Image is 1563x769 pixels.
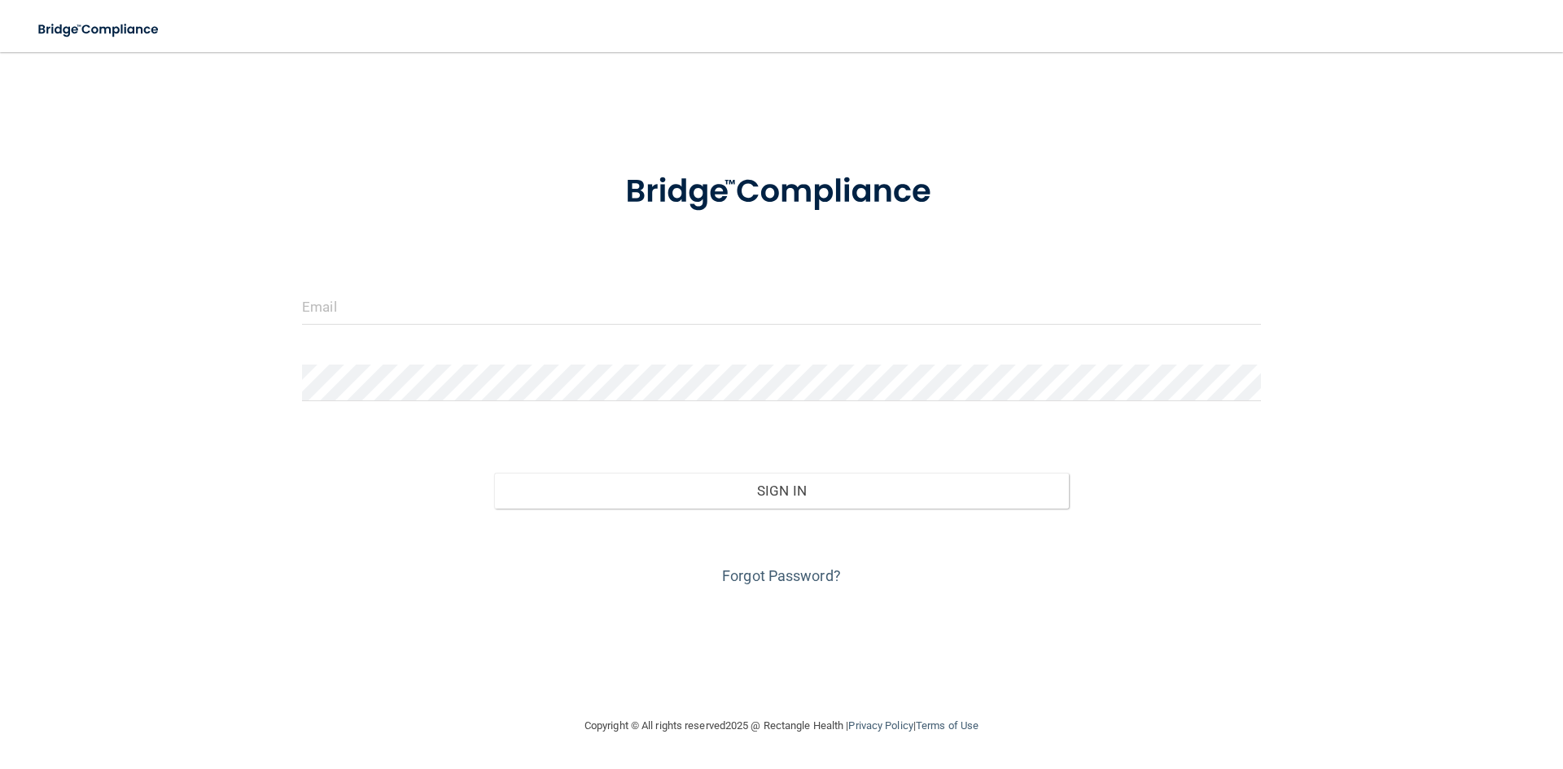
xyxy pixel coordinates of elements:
[592,150,971,234] img: bridge_compliance_login_screen.278c3ca4.svg
[24,13,174,46] img: bridge_compliance_login_screen.278c3ca4.svg
[916,719,979,732] a: Terms of Use
[494,473,1070,509] button: Sign In
[722,567,841,584] a: Forgot Password?
[848,719,913,732] a: Privacy Policy
[484,700,1079,752] div: Copyright © All rights reserved 2025 @ Rectangle Health | |
[302,288,1261,325] input: Email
